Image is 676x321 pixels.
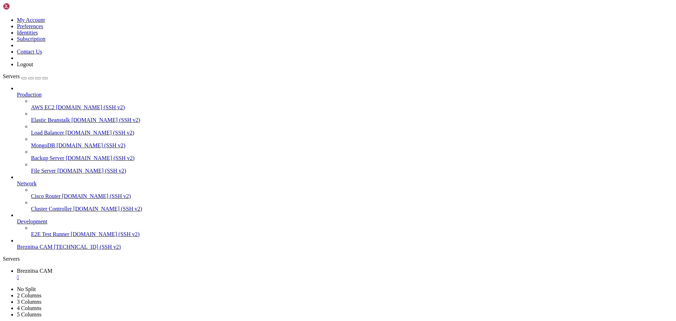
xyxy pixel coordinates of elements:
a:  [17,274,673,280]
a: Elastic Beanstalk [DOMAIN_NAME] (SSH v2) [31,117,673,123]
span: [DOMAIN_NAME] (SSH v2) [57,168,126,174]
span: Breznitsa CAM [17,268,52,274]
li: E2E Test Runner [DOMAIN_NAME] (SSH v2) [31,225,673,237]
span: Cluster Controller [31,206,72,212]
a: Logout [17,61,33,67]
li: Load Balancer [DOMAIN_NAME] (SSH v2) [31,123,673,136]
li: Cluster Controller [DOMAIN_NAME] (SSH v2) [31,199,673,212]
span: [DOMAIN_NAME] (SSH v2) [65,130,134,136]
span: Servers [3,73,20,79]
a: 2 Columns [17,292,42,298]
a: Subscription [17,36,45,42]
div: Servers [3,256,673,262]
span: [DOMAIN_NAME] (SSH v2) [66,155,135,161]
a: Load Balancer [DOMAIN_NAME] (SSH v2) [31,130,673,136]
a: Production [17,92,673,98]
a: 5 Columns [17,311,42,317]
span: Load Balancer [31,130,64,136]
a: 3 Columns [17,299,42,305]
a: MongoDB [DOMAIN_NAME] (SSH v2) [31,142,673,149]
li: Development [17,212,673,237]
a: 4 Columns [17,305,42,311]
span: Network [17,180,37,186]
a: Contact Us [17,49,42,55]
a: Development [17,218,673,225]
span: File Server [31,168,56,174]
a: AWS EC2 [DOMAIN_NAME] (SSH v2) [31,104,673,111]
li: Elastic Beanstalk [DOMAIN_NAME] (SSH v2) [31,111,673,123]
a: Breznitsa CAM [17,268,673,280]
span: [DOMAIN_NAME] (SSH v2) [71,117,140,123]
a: No Split [17,286,36,292]
span: [DOMAIN_NAME] (SSH v2) [56,142,125,148]
img: Shellngn [3,3,43,10]
span: Elastic Beanstalk [31,117,70,123]
a: Preferences [17,23,43,29]
span: [DOMAIN_NAME] (SSH v2) [62,193,131,199]
li: Network [17,174,673,212]
span: [DOMAIN_NAME] (SSH v2) [71,231,140,237]
span: [TECHNICAL_ID] (SSH v2) [54,244,121,250]
span: E2E Test Runner [31,231,69,237]
span: AWS EC2 [31,104,55,110]
span: Breznitsa CAM [17,244,52,250]
li: Breznitsa CAM [TECHNICAL_ID] (SSH v2) [17,237,673,250]
li: MongoDB [DOMAIN_NAME] (SSH v2) [31,136,673,149]
li: Cisco Router [DOMAIN_NAME] (SSH v2) [31,187,673,199]
span: [DOMAIN_NAME] (SSH v2) [73,206,142,212]
li: Production [17,85,673,174]
a: Cluster Controller [DOMAIN_NAME] (SSH v2) [31,206,673,212]
li: AWS EC2 [DOMAIN_NAME] (SSH v2) [31,98,673,111]
a: E2E Test Runner [DOMAIN_NAME] (SSH v2) [31,231,673,237]
a: Servers [3,73,48,79]
a: Identities [17,30,38,36]
span: Cisco Router [31,193,61,199]
span: Development [17,218,47,224]
span: Production [17,92,42,98]
a: Network [17,180,673,187]
a: Breznitsa CAM [TECHNICAL_ID] (SSH v2) [17,244,673,250]
a: File Server [DOMAIN_NAME] (SSH v2) [31,168,673,174]
li: File Server [DOMAIN_NAME] (SSH v2) [31,161,673,174]
a: My Account [17,17,45,23]
span: MongoDB [31,142,55,148]
li: Backup Server [DOMAIN_NAME] (SSH v2) [31,149,673,161]
a: Cisco Router [DOMAIN_NAME] (SSH v2) [31,193,673,199]
a: Backup Server [DOMAIN_NAME] (SSH v2) [31,155,673,161]
span: [DOMAIN_NAME] (SSH v2) [56,104,125,110]
span: Backup Server [31,155,64,161]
